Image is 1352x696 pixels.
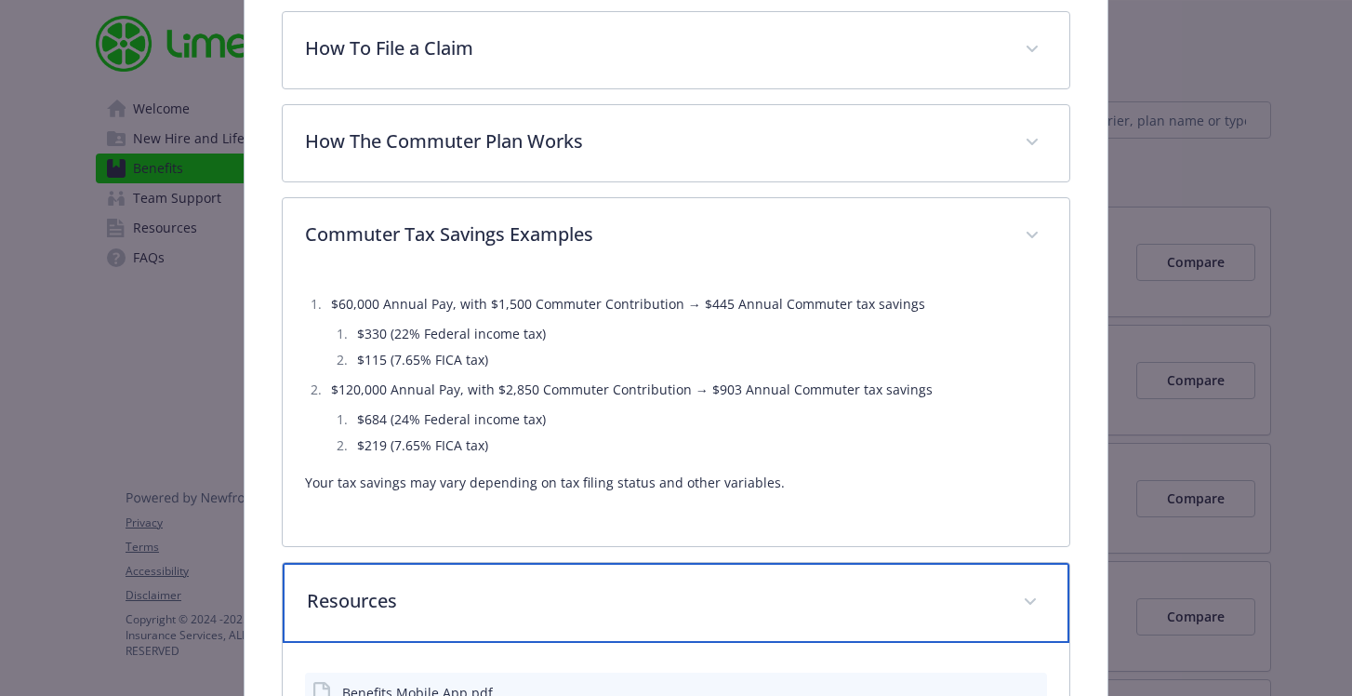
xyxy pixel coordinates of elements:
li: $120,000 Annual Pay, with $2,850 Commuter Contribution → $903 Annual Commuter tax savings [325,379,1048,457]
div: Commuter Tax Savings Examples [283,198,1070,274]
div: Resources [283,563,1070,643]
p: Resources [307,587,1001,615]
div: How The Commuter Plan Works [283,105,1070,181]
li: $684 (24% Federal income tax) [351,408,1048,431]
p: How The Commuter Plan Works [305,127,1003,155]
div: How To File a Claim [283,12,1070,88]
li: $330 (22% Federal income tax) [351,323,1048,345]
p: Commuter Tax Savings Examples [305,221,1003,248]
p: Your tax savings may vary depending on tax filing status and other variables. [305,472,1048,494]
li: $219 (7.65% FICA tax) [351,435,1048,457]
div: Commuter Tax Savings Examples [283,274,1070,546]
li: $60,000 Annual Pay, with $1,500 Commuter Contribution → $445 Annual Commuter tax savings [325,293,1048,371]
p: How To File a Claim [305,34,1003,62]
li: $115 (7.65% FICA tax) [351,349,1048,371]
